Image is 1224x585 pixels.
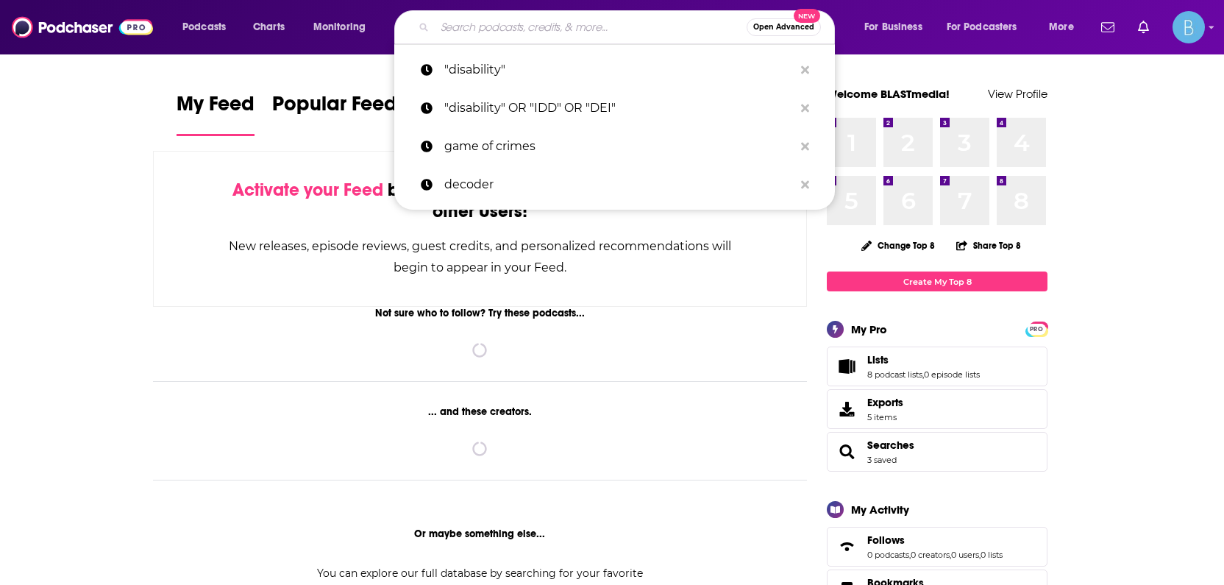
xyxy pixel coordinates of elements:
a: Lists [867,353,980,366]
a: Welcome BLASTmedia! [827,87,950,101]
a: Searches [832,442,861,462]
span: For Podcasters [947,17,1017,38]
button: open menu [303,15,385,39]
a: Show notifications dropdown [1132,15,1155,40]
p: "disability" [444,51,794,89]
p: game of crimes [444,127,794,166]
div: My Pro [851,322,887,336]
span: Monitoring [313,17,366,38]
a: 8 podcast lists [867,369,922,380]
button: Open AdvancedNew [747,18,821,36]
span: , [909,550,911,560]
div: Search podcasts, credits, & more... [408,10,849,44]
span: , [950,550,951,560]
a: Lists [832,356,861,377]
button: open menu [1039,15,1092,39]
a: View Profile [988,87,1047,101]
a: Show notifications dropdown [1095,15,1120,40]
div: by following Podcasts, Creators, Lists, and other Users! [227,180,733,222]
a: 0 creators [911,550,950,560]
span: Popular Feed [272,91,397,125]
a: Searches [867,439,914,452]
a: Exports [827,389,1047,429]
p: "disability" OR "IDD" OR "DEI" [444,89,794,127]
a: 0 lists [981,550,1003,560]
img: Podchaser - Follow, Share and Rate Podcasts [12,13,153,41]
span: More [1049,17,1074,38]
div: My Activity [851,503,909,517]
p: decoder [444,166,794,204]
a: Follows [832,536,861,557]
span: For Business [864,17,922,38]
button: open menu [172,15,245,39]
button: open menu [854,15,941,39]
a: game of crimes [394,127,835,166]
a: 0 users [951,550,979,560]
div: Not sure who to follow? Try these podcasts... [153,307,807,319]
span: New [794,9,820,23]
span: Lists [867,353,889,366]
span: Searches [827,432,1047,472]
span: Follows [867,533,905,547]
span: Charts [253,17,285,38]
a: Follows [867,533,1003,547]
a: 0 episode lists [924,369,980,380]
div: ... and these creators. [153,405,807,418]
button: Show profile menu [1173,11,1205,43]
a: My Feed [177,91,255,136]
span: Exports [867,396,903,409]
a: "disability" OR "IDD" OR "DEI" [394,89,835,127]
span: , [922,369,924,380]
a: Charts [243,15,293,39]
a: 3 saved [867,455,897,465]
a: Create My Top 8 [827,272,1047,291]
a: PRO [1028,323,1045,334]
a: Popular Feed [272,91,397,136]
span: 5 items [867,412,903,422]
span: My Feed [177,91,255,125]
span: Exports [832,399,861,419]
input: Search podcasts, credits, & more... [435,15,747,39]
button: open menu [937,15,1039,39]
a: "disability" [394,51,835,89]
div: Or maybe something else... [153,528,807,540]
span: Logged in as BLASTmedia [1173,11,1205,43]
button: Share Top 8 [956,231,1022,260]
span: , [979,550,981,560]
span: PRO [1028,324,1045,335]
div: New releases, episode reviews, guest credits, and personalized recommendations will begin to appe... [227,235,733,278]
span: Podcasts [182,17,226,38]
a: 0 podcasts [867,550,909,560]
img: User Profile [1173,11,1205,43]
button: Change Top 8 [853,236,944,255]
span: Follows [827,527,1047,567]
span: Lists [827,347,1047,386]
span: Activate your Feed [232,179,383,201]
span: Open Advanced [753,24,814,31]
a: decoder [394,166,835,204]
